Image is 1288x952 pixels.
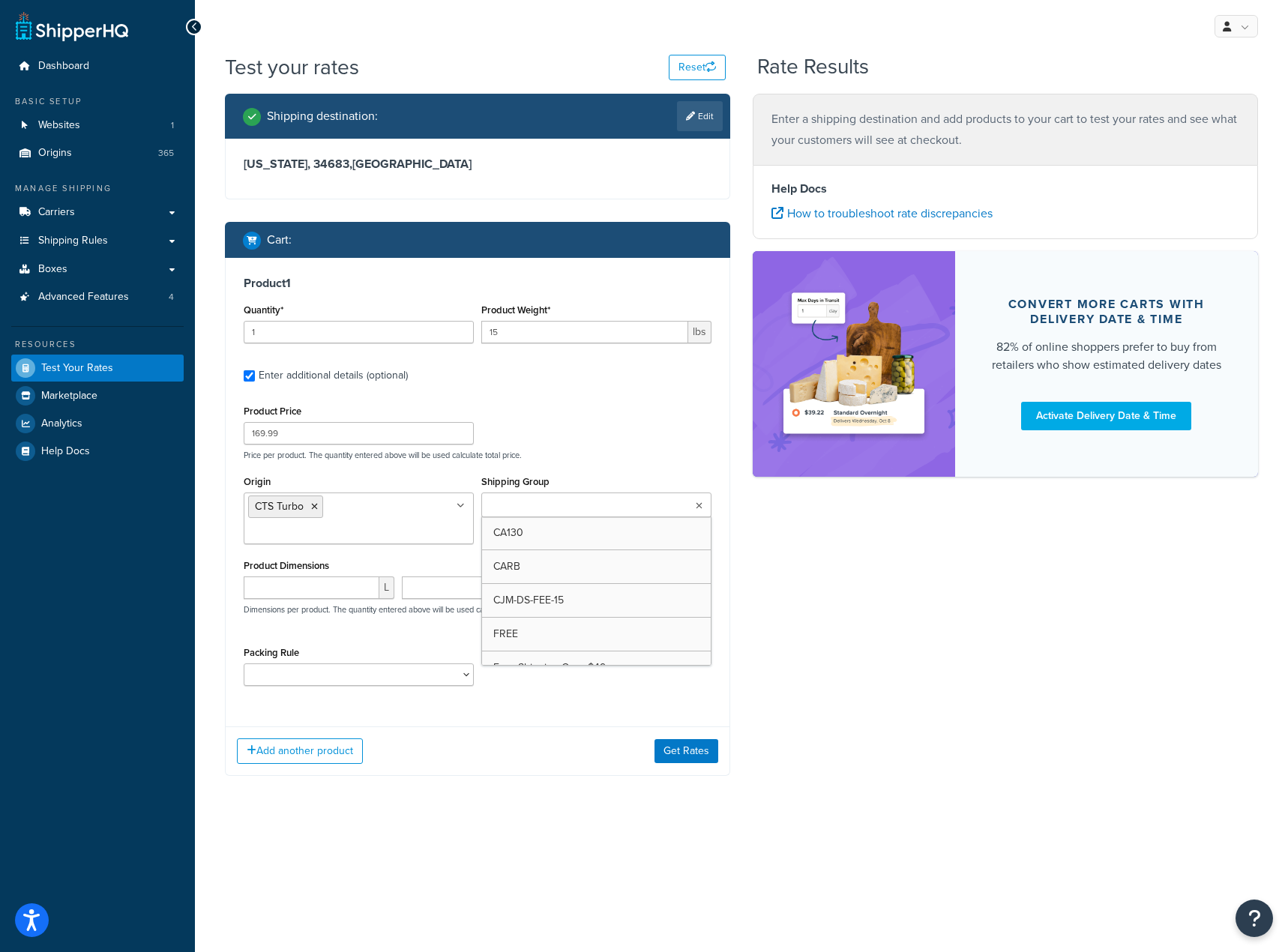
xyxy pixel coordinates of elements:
label: Product Price [244,406,301,417]
div: Manage Shipping [11,182,184,195]
span: CJM-DS-FEE-15 [493,592,564,608]
span: 4 [169,291,174,304]
input: 0.0 [244,321,474,343]
div: 82% of online shoppers prefer to buy from retailers who show estimated delivery dates [991,338,1222,374]
button: Open Resource Center [1236,900,1273,937]
span: 1 [171,119,174,132]
input: 0.00 [481,321,688,343]
h1: Test your rates [225,52,359,82]
label: Packing Rule [244,647,299,658]
span: Boxes [38,263,67,276]
li: Websites [11,112,184,139]
a: Dashboard [11,52,184,80]
h4: Help Docs [771,180,1239,198]
span: 365 [158,147,174,160]
h3: [US_STATE], 34683 , [GEOGRAPHIC_DATA] [244,157,711,172]
h2: Shipping destination : [267,109,378,123]
span: Free Shipping Over $49 [493,660,606,675]
a: Analytics [11,410,184,437]
p: Price per product. The quantity entered above will be used calculate total price. [240,450,715,460]
div: Convert more carts with delivery date & time [991,297,1222,327]
a: CA130 [482,516,711,549]
li: Advanced Features [11,283,184,311]
label: Quantity* [244,304,283,316]
a: FREE [482,618,711,651]
span: Analytics [41,418,82,430]
span: CA130 [493,525,523,540]
a: Free Shipping Over $49 [482,651,711,684]
span: CARB [493,558,520,574]
button: Get Rates [654,739,718,763]
a: Websites1 [11,112,184,139]
span: Shipping Rules [38,235,108,247]
a: Marketplace [11,382,184,409]
span: Origins [38,147,72,160]
h2: Cart : [267,233,292,247]
div: Enter additional details (optional) [259,365,408,386]
a: Boxes [11,256,184,283]
span: L [379,576,394,599]
span: Marketplace [41,390,97,403]
span: FREE [493,626,518,642]
label: Shipping Group [481,476,550,487]
h2: Rate Results [757,55,869,79]
div: Basic Setup [11,95,184,108]
a: Edit [677,101,723,131]
span: Websites [38,119,80,132]
span: Dashboard [38,60,89,73]
label: Product Weight* [481,304,550,316]
button: Add another product [237,738,363,764]
button: Reset [669,55,726,80]
a: Origins365 [11,139,184,167]
span: lbs [688,321,711,343]
p: Enter a shipping destination and add products to your cart to test your rates and see what your c... [771,109,1239,151]
span: Advanced Features [38,291,129,304]
span: Carriers [38,206,75,219]
a: Advanced Features4 [11,283,184,311]
a: Activate Delivery Date & Time [1021,402,1191,430]
p: Dimensions per product. The quantity entered above will be used calculate total volume. [240,604,554,615]
span: CTS Turbo [255,498,304,514]
a: CJM-DS-FEE-15 [482,584,711,617]
a: Carriers [11,199,184,226]
li: Origins [11,139,184,167]
img: feature-image-ddt-36eae7f7280da8017bfb280eaccd9c446f90b1fe08728e4019434db127062ab4.png [775,274,933,454]
label: Product Dimensions [244,560,329,571]
span: Help Docs [41,445,90,458]
a: Test Your Rates [11,355,184,382]
div: Resources [11,338,184,351]
a: CARB [482,550,711,583]
a: Shipping Rules [11,227,184,255]
a: Help Docs [11,438,184,465]
a: How to troubleshoot rate discrepancies [771,205,993,222]
input: Enter additional details (optional) [244,370,255,382]
h3: Product 1 [244,276,711,291]
span: Test Your Rates [41,362,113,375]
label: Origin [244,476,271,487]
